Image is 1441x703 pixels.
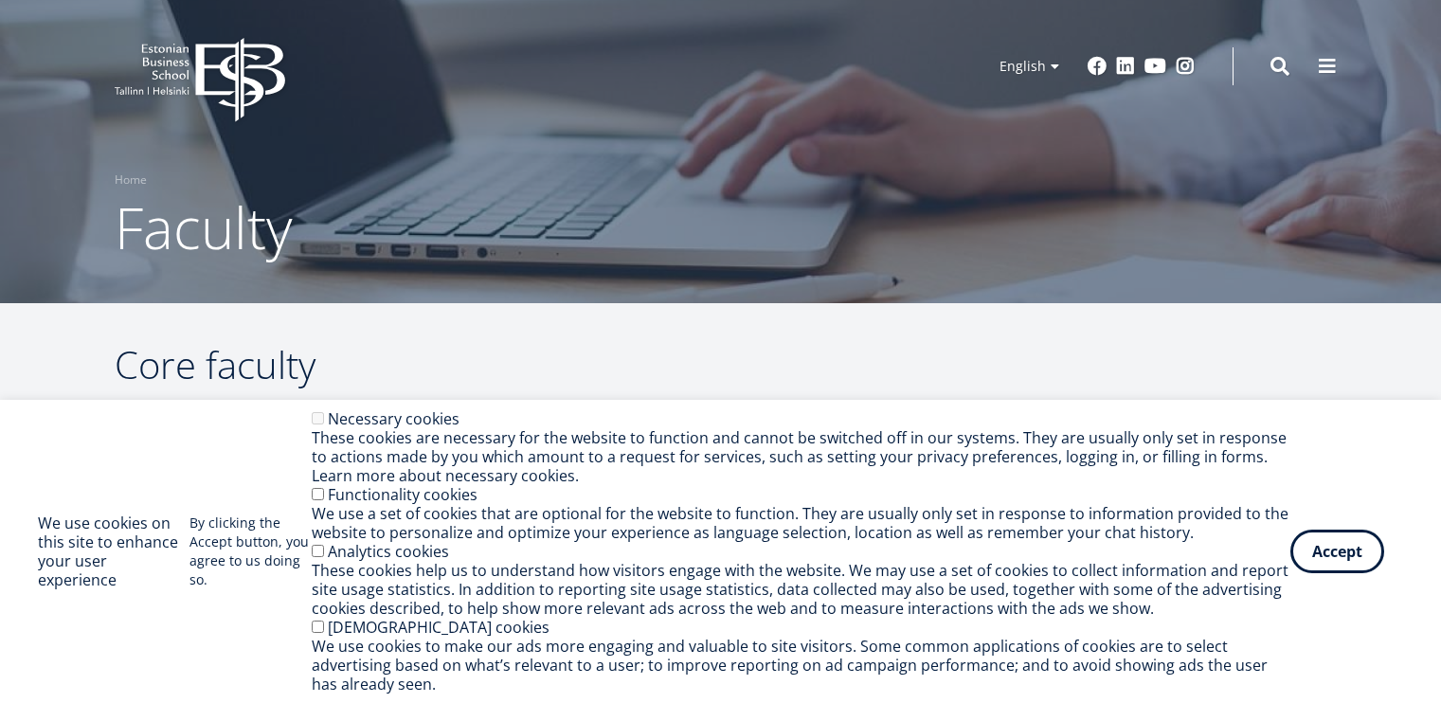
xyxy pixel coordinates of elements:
[328,408,459,429] label: Necessary cookies
[1088,57,1107,76] a: Facebook
[1144,57,1166,76] a: Youtube
[312,561,1290,618] div: These cookies help us to understand how visitors engage with the website. We may use a set of coo...
[328,617,549,638] label: [DEMOGRAPHIC_DATA] cookies
[312,637,1290,694] div: We use cookies to make our ads more engaging and valuable to site visitors. Some common applicati...
[312,428,1290,485] div: These cookies are necessary for the website to function and cannot be switched off in our systems...
[189,514,312,589] p: By clicking the Accept button, you agree to us doing so.
[1176,57,1195,76] a: Instagram
[328,541,449,562] label: Analytics cookies
[1116,57,1135,76] a: Linkedin
[1290,530,1384,573] button: Accept
[38,514,189,589] h2: We use cookies on this site to enhance your user experience
[328,484,477,505] label: Functionality cookies
[312,504,1290,542] div: We use a set of cookies that are optional for the website to function. They are usually only set ...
